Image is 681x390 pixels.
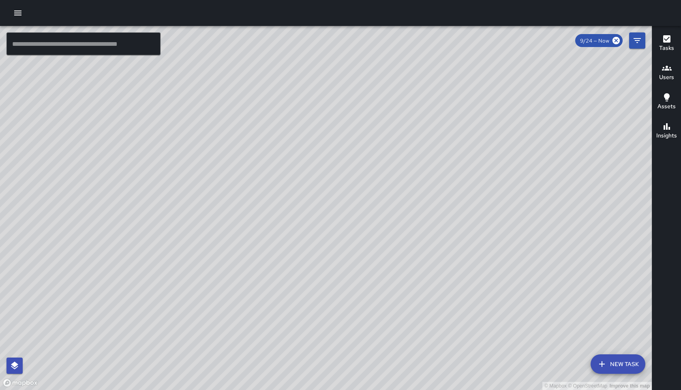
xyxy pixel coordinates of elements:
button: Assets [652,88,681,117]
h6: Users [659,73,674,82]
button: Users [652,58,681,88]
button: New Task [591,354,645,374]
h6: Insights [656,131,677,140]
button: Insights [652,117,681,146]
span: 9/24 — Now [575,37,614,44]
button: Filters [629,32,645,49]
button: Tasks [652,29,681,58]
h6: Tasks [659,44,674,53]
h6: Assets [657,102,676,111]
div: 9/24 — Now [575,34,623,47]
